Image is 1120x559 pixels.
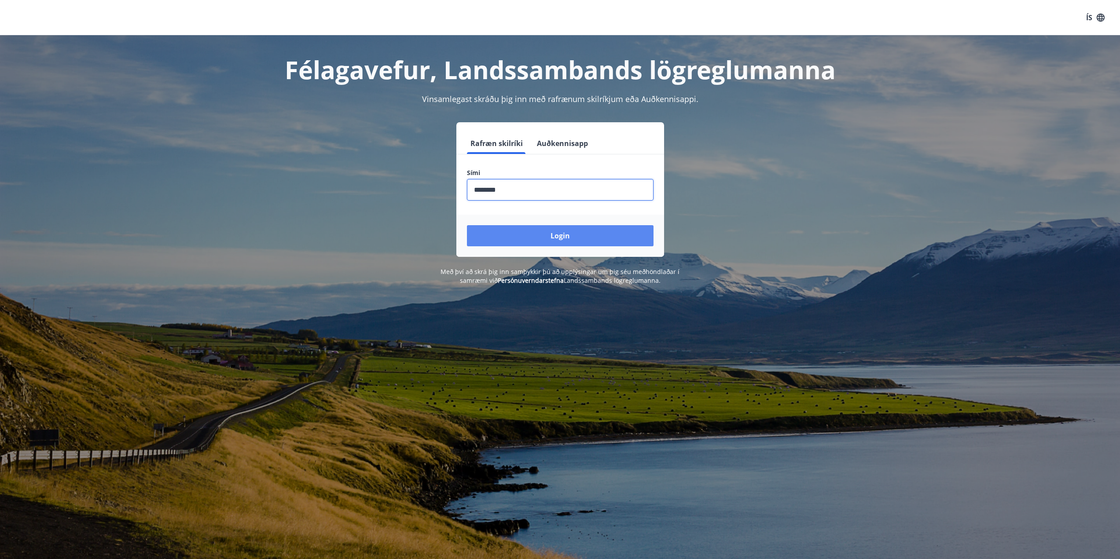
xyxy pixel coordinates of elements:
button: Login [467,225,654,246]
h1: Félagavefur, Landssambands lögreglumanna [254,53,867,86]
label: Sími [467,168,654,177]
button: Auðkennisapp [533,133,591,154]
button: Rafræn skilríki [467,133,526,154]
a: Persónuverndarstefna [498,276,564,285]
span: Með því að skrá þig inn samþykkir þú að upplýsingar um þig séu meðhöndlaðar í samræmi við Landssa... [441,267,679,285]
span: Vinsamlegast skráðu þig inn með rafrænum skilríkjum eða Auðkennisappi. [422,94,698,104]
button: ÍS [1081,10,1109,26]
